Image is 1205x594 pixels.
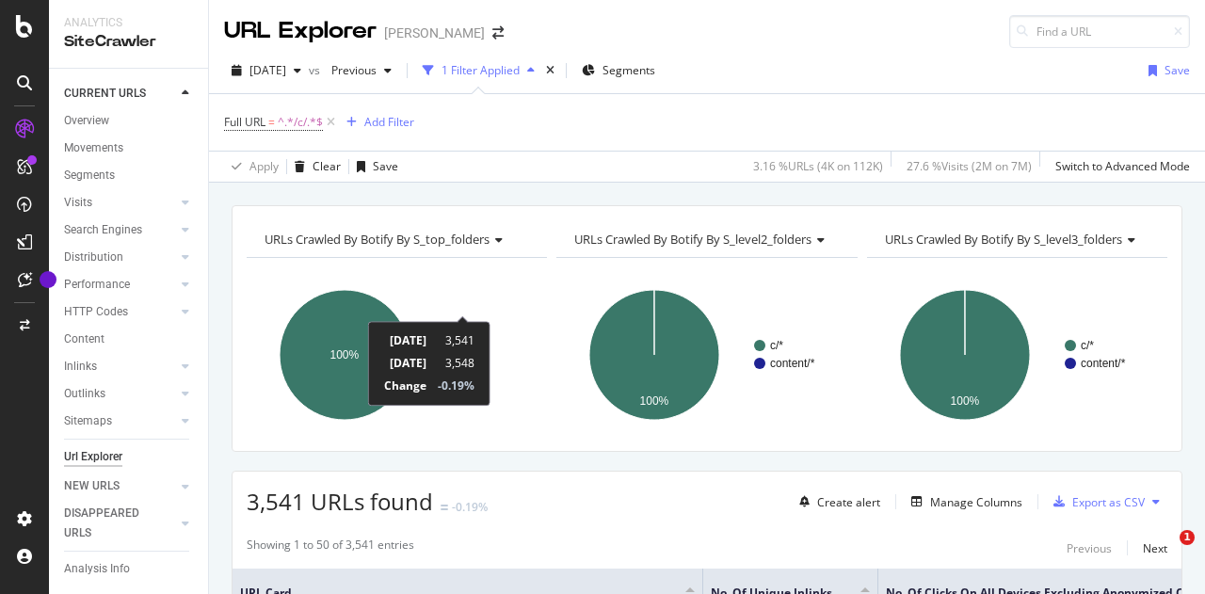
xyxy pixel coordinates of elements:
span: URLs Crawled By Botify By s_level2_folders [574,231,811,248]
div: CURRENT URLS [64,84,146,104]
img: Equal [441,505,448,510]
button: Apply [224,152,279,182]
text: 100% [950,394,979,408]
button: Segments [574,56,663,86]
span: Previous [324,62,377,78]
div: Create alert [817,494,880,510]
div: Save [373,158,398,174]
a: Movements [64,138,195,158]
div: Outlinks [64,384,105,404]
span: URLs Crawled By Botify By s_level3_folders [885,231,1122,248]
button: Switch to Advanced Mode [1048,152,1190,182]
button: Clear [287,152,341,182]
a: Content [64,329,195,349]
div: HTTP Codes [64,302,128,322]
svg: A chart. [867,273,1163,437]
div: arrow-right-arrow-left [492,26,504,40]
div: Export as CSV [1072,494,1145,510]
button: Save [349,152,398,182]
div: Previous [1067,540,1112,556]
a: Outlinks [64,384,176,404]
div: [PERSON_NAME] [384,24,485,42]
td: 3,541 [426,329,474,352]
div: 1 Filter Applied [442,62,520,78]
a: Search Engines [64,220,176,240]
text: content/* [770,357,815,370]
div: Switch to Advanced Mode [1055,158,1190,174]
span: Segments [602,62,655,78]
div: Apply [249,158,279,174]
h4: URLs Crawled By Botify By s_level3_folders [881,224,1150,254]
div: Tooltip anchor [40,271,56,288]
a: DISAPPEARED URLS [64,504,176,543]
div: 27.6 % Visits ( 2M on 7M ) [907,158,1032,174]
div: Clear [313,158,341,174]
a: Segments [64,166,195,185]
div: Movements [64,138,123,158]
h4: URLs Crawled By Botify By s_top_folders [261,224,530,254]
div: SiteCrawler [64,31,193,53]
div: Save [1165,62,1190,78]
button: Add Filter [339,111,414,134]
button: [DATE] [224,56,309,86]
div: Segments [64,166,115,185]
a: HTTP Codes [64,302,176,322]
text: 100% [330,348,360,361]
div: Performance [64,275,130,295]
td: [DATE] [384,329,426,352]
span: 1 [1180,530,1195,545]
button: Create alert [792,487,880,517]
button: Export as CSV [1046,487,1145,517]
text: 100% [640,394,669,408]
div: Add Filter [364,114,414,130]
div: 3.16 % URLs ( 4K on 112K ) [753,158,883,174]
a: NEW URLS [64,476,176,496]
div: Showing 1 to 50 of 3,541 entries [247,537,414,559]
div: Manage Columns [930,494,1022,510]
a: Visits [64,193,176,213]
div: Distribution [64,248,123,267]
a: Sitemaps [64,411,176,431]
span: 2025 Sep. 1st [249,62,286,78]
a: Analysis Info [64,559,195,579]
div: Overview [64,111,109,131]
div: Inlinks [64,357,97,377]
td: 3,548 [426,352,474,375]
a: Overview [64,111,195,131]
span: Full URL [224,114,265,130]
button: Previous [1067,537,1112,559]
h4: URLs Crawled By Botify By s_level2_folders [570,224,840,254]
button: Save [1141,56,1190,86]
div: NEW URLS [64,476,120,496]
div: Sitemaps [64,411,112,431]
div: -0.19% [438,378,474,394]
a: Url Explorer [64,447,195,467]
div: times [542,61,558,80]
div: Visits [64,193,92,213]
a: Inlinks [64,357,176,377]
span: vs [309,62,324,78]
button: Manage Columns [904,490,1022,513]
a: CURRENT URLS [64,84,176,104]
button: 1 Filter Applied [415,56,542,86]
span: 3,541 URLs found [247,486,433,517]
svg: A chart. [247,273,542,437]
svg: A chart. [556,273,852,437]
div: Analysis Info [64,559,130,579]
a: Distribution [64,248,176,267]
span: = [268,114,275,130]
div: DISAPPEARED URLS [64,504,159,543]
td: Change [384,375,426,397]
td: [DATE] [384,352,426,375]
input: Find a URL [1009,15,1190,48]
div: URL Explorer [224,15,377,47]
button: Previous [324,56,399,86]
span: URLs Crawled By Botify By s_top_folders [265,231,490,248]
div: -0.19% [452,499,488,515]
div: Content [64,329,104,349]
text: content/* [1081,357,1126,370]
div: Search Engines [64,220,142,240]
